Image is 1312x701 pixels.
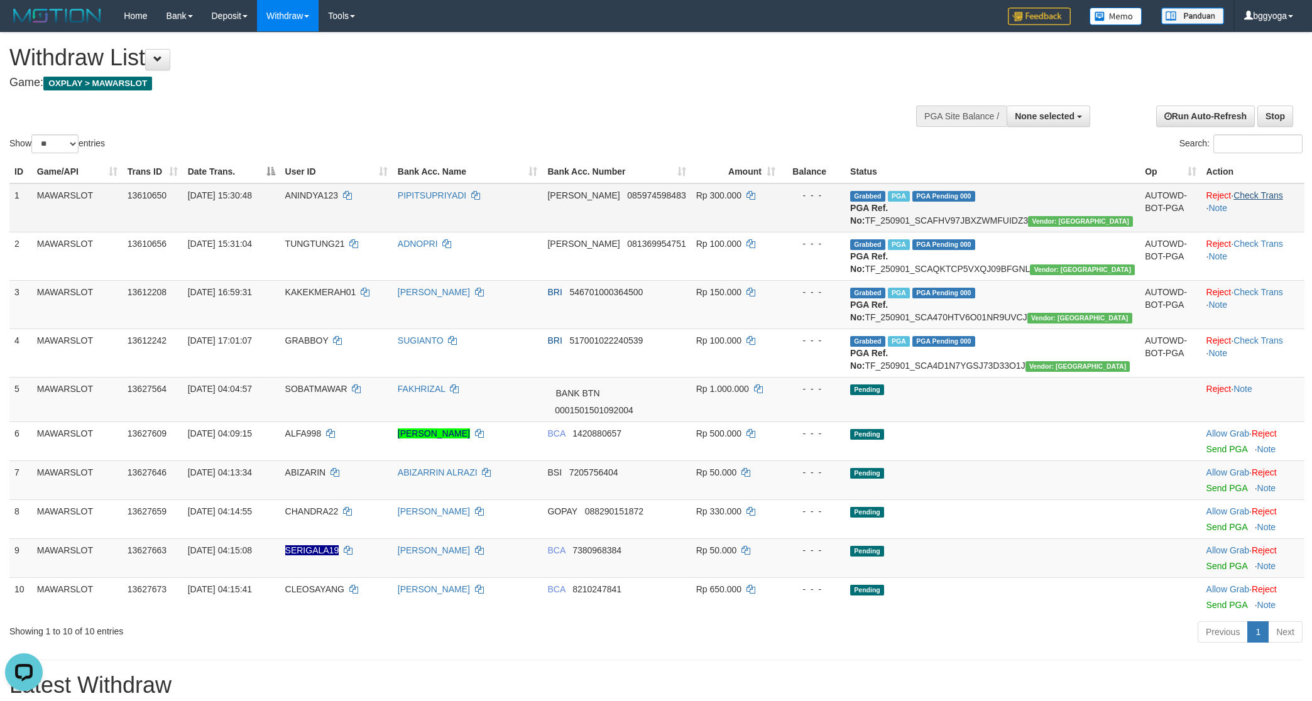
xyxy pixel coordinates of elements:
[128,506,167,516] span: 13627659
[1206,239,1232,249] a: Reject
[9,134,105,153] label: Show entries
[128,467,167,477] span: 13627646
[1201,538,1304,577] td: ·
[1140,329,1201,377] td: AUTOWD-BOT-PGA
[627,190,686,200] span: Copy 085974598483 to clipboard
[785,383,840,395] div: - - -
[570,335,643,345] span: Copy 517001022240539 to clipboard
[1257,444,1276,454] a: Note
[188,506,252,516] span: [DATE] 04:14:55
[1179,134,1303,153] label: Search:
[547,428,565,438] span: BCA
[850,191,885,202] span: Grabbed
[785,334,840,347] div: - - -
[9,673,1303,698] h1: Latest Withdraw
[188,239,252,249] span: [DATE] 15:31:04
[1206,584,1249,594] a: Allow Grab
[1140,232,1201,280] td: AUTOWD-BOT-PGA
[1027,313,1132,323] span: Vendor URL: https://secure10.1velocity.biz
[1008,8,1071,25] img: Feedback.jpg
[1201,499,1304,538] td: ·
[696,335,741,345] span: Rp 100.000
[285,467,326,477] span: ABIZARIN
[32,160,123,183] th: Game/API: activate to sort column ascending
[547,239,620,249] span: [PERSON_NAME]
[696,190,741,200] span: Rp 300.000
[285,335,329,345] span: GRABBOY
[888,239,910,250] span: Marked by bggariesamuel
[785,237,840,250] div: - - -
[691,160,780,183] th: Amount: activate to sort column ascending
[1257,600,1276,610] a: Note
[585,506,643,516] span: Copy 088290151872 to clipboard
[285,190,339,200] span: ANINDYA123
[780,160,845,183] th: Balance
[9,45,862,70] h1: Withdraw List
[1206,335,1232,345] a: Reject
[128,239,167,249] span: 13610656
[785,583,840,595] div: - - -
[398,428,470,438] a: [PERSON_NAME]
[32,329,123,377] td: MAWARSLOT
[547,383,608,404] span: BANK BTN
[9,280,32,329] td: 3
[1140,183,1201,232] td: AUTOWD-BOT-PGA
[1028,216,1133,227] span: Vendor URL: https://secure10.1velocity.biz
[1206,522,1247,532] a: Send PGA
[1213,134,1303,153] input: Search:
[285,384,347,394] span: SOBATMAWAR
[696,428,741,438] span: Rp 500.000
[1206,444,1247,454] a: Send PGA
[555,405,633,415] span: Copy 0001501501092004 to clipboard
[32,499,123,538] td: MAWARSLOT
[1201,160,1304,183] th: Action
[850,429,884,440] span: Pending
[1208,203,1227,213] a: Note
[845,160,1140,183] th: Status
[547,335,562,345] span: BRI
[696,287,741,297] span: Rp 150.000
[785,189,840,202] div: - - -
[912,191,975,202] span: PGA Pending
[845,329,1140,377] td: TF_250901_SCA4D1N7YGSJ73D33O1J
[1201,421,1304,460] td: ·
[1140,280,1201,329] td: AUTOWD-BOT-PGA
[31,134,79,153] select: Showentries
[850,507,884,518] span: Pending
[1206,483,1247,493] a: Send PGA
[32,232,123,280] td: MAWARSLOT
[128,545,167,555] span: 13627663
[393,160,543,183] th: Bank Acc. Name: activate to sort column ascending
[128,384,167,394] span: 13627564
[1201,329,1304,377] td: · ·
[1252,545,1277,555] a: Reject
[398,384,446,394] a: FAKHRIZAL
[9,329,32,377] td: 4
[1140,160,1201,183] th: Op: activate to sort column ascending
[5,5,43,43] button: Open LiveChat chat widget
[188,467,252,477] span: [DATE] 04:13:34
[1233,335,1283,345] a: Check Trans
[1257,106,1293,127] a: Stop
[1206,190,1232,200] a: Reject
[9,77,862,89] h4: Game:
[188,287,252,297] span: [DATE] 16:59:31
[9,377,32,421] td: 5
[547,584,565,594] span: BCA
[128,190,167,200] span: 13610650
[696,384,749,394] span: Rp 1.000.000
[128,335,167,345] span: 13612242
[696,506,741,516] span: Rp 330.000
[1233,384,1252,394] a: Note
[1201,280,1304,329] td: · ·
[785,544,840,557] div: - - -
[1201,577,1304,616] td: ·
[398,239,438,249] a: ADNOPRI
[188,584,252,594] span: [DATE] 04:15:41
[1208,251,1227,261] a: Note
[845,280,1140,329] td: TF_250901_SCA470HTV6O01NR9UVCJ
[398,467,478,477] a: ABIZARRIN ALRAZI
[398,287,470,297] a: [PERSON_NAME]
[1247,621,1269,643] a: 1
[785,427,840,440] div: - - -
